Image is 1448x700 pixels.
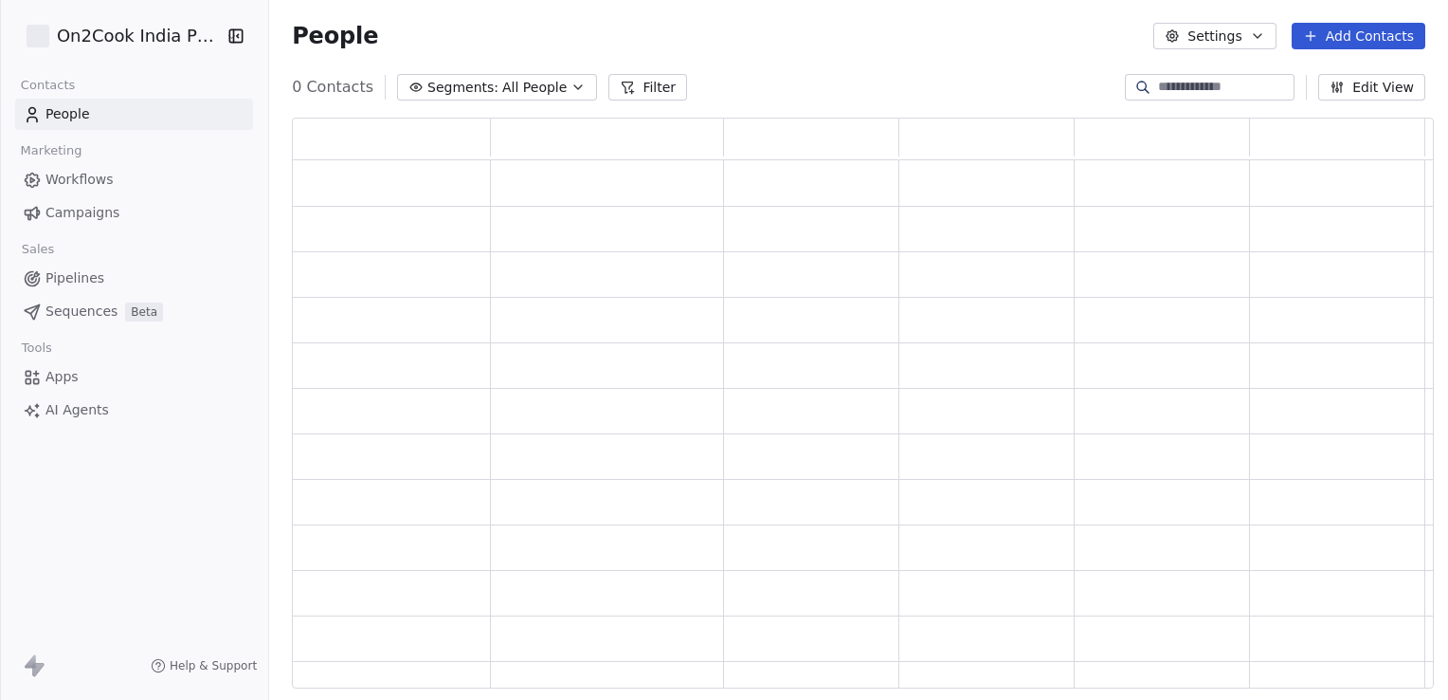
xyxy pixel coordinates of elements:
[15,99,253,130] a: People
[23,20,212,52] button: On2Cook India Pvt. Ltd.
[15,197,253,229] a: Campaigns
[292,76,373,99] span: 0 Contacts
[13,235,63,264] span: Sales
[45,104,90,124] span: People
[15,296,253,327] a: SequencesBeta
[15,361,253,393] a: Apps
[57,24,221,48] span: On2Cook India Pvt. Ltd.
[15,263,253,294] a: Pipelines
[45,203,119,223] span: Campaigns
[12,71,83,100] span: Contacts
[12,137,90,165] span: Marketing
[1292,23,1425,49] button: Add Contacts
[1153,23,1276,49] button: Settings
[15,395,253,426] a: AI Agents
[170,658,257,673] span: Help & Support
[45,367,79,387] span: Apps
[45,302,118,322] span: Sequences
[292,22,378,50] span: People
[427,78,498,98] span: Segments:
[1318,74,1425,101] button: Edit View
[45,268,104,288] span: Pipelines
[13,334,60,362] span: Tools
[125,303,163,322] span: Beta
[608,74,687,101] button: Filter
[151,658,257,673] a: Help & Support
[45,170,114,190] span: Workflows
[15,164,253,195] a: Workflows
[502,78,567,98] span: All People
[45,400,109,420] span: AI Agents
